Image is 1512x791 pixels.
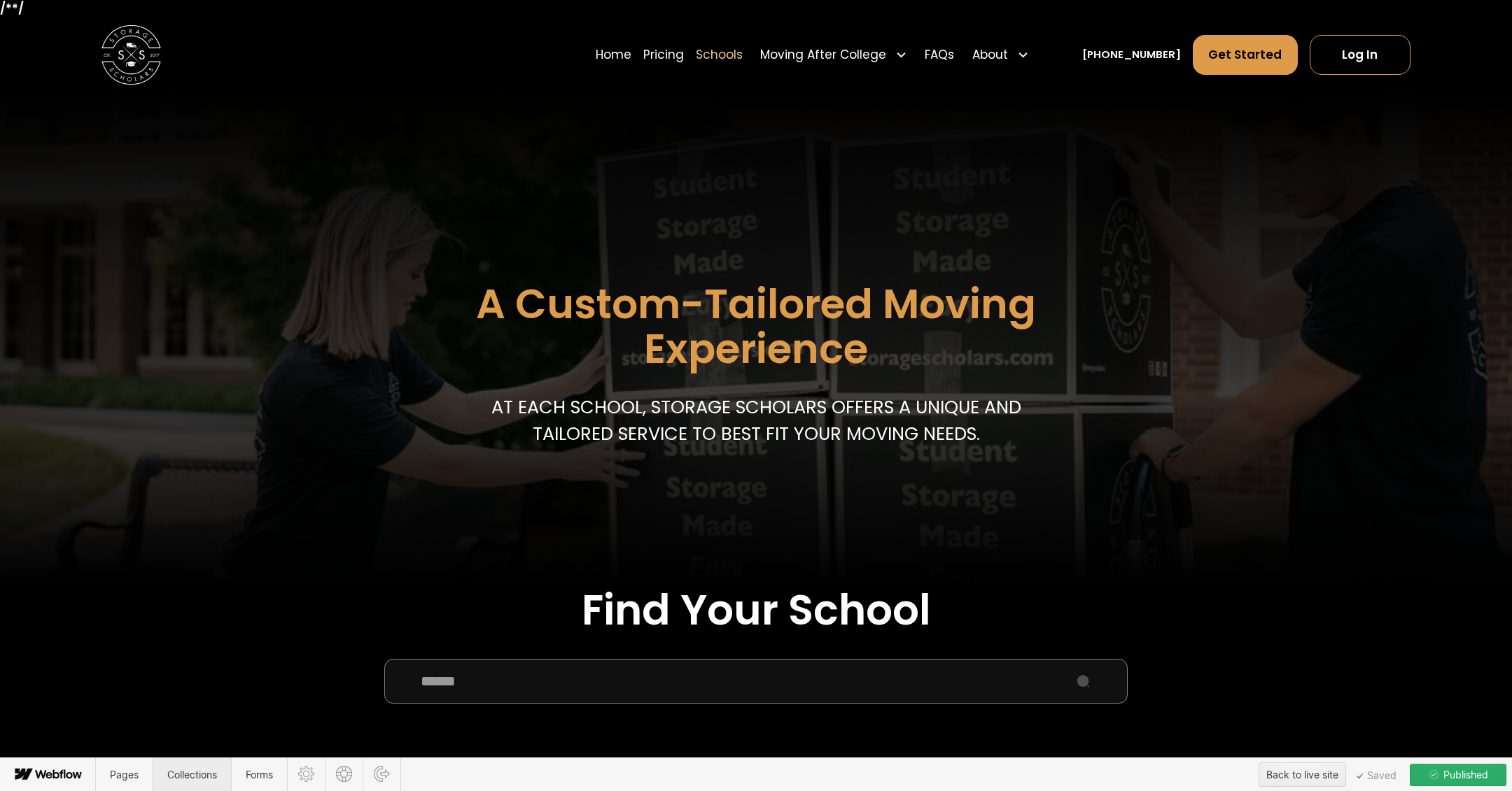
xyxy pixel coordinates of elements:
a: Home [596,34,631,76]
p: At each school, storage scholars offers a unique and tailored service to best fit your Moving needs. [484,394,1027,448]
a: FAQs [925,34,954,76]
a: Schools [696,34,743,76]
div: Back to live site [1266,764,1338,785]
a: home [101,25,161,85]
h1: A Custom-Tailored Moving Experience [399,282,1113,372]
h2: Find Your School [220,585,1291,635]
button: Published [1410,764,1506,786]
button: Back to live site [1259,762,1346,787]
span: Saved [1357,773,1396,780]
span: Collections [167,769,217,781]
div: About [972,46,1008,64]
a: Log In [1310,35,1411,75]
img: Storage Scholars main logo [101,25,161,85]
span: Forms [246,769,273,781]
div: About [966,34,1035,76]
a: [PHONE_NUMBER] [1082,47,1181,62]
a: Pricing [643,34,684,76]
span: Pages [110,769,139,781]
span: Published [1441,764,1488,785]
div: Moving After College [760,46,886,64]
a: Get Started [1193,35,1298,75]
div: Moving After College [755,34,913,76]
